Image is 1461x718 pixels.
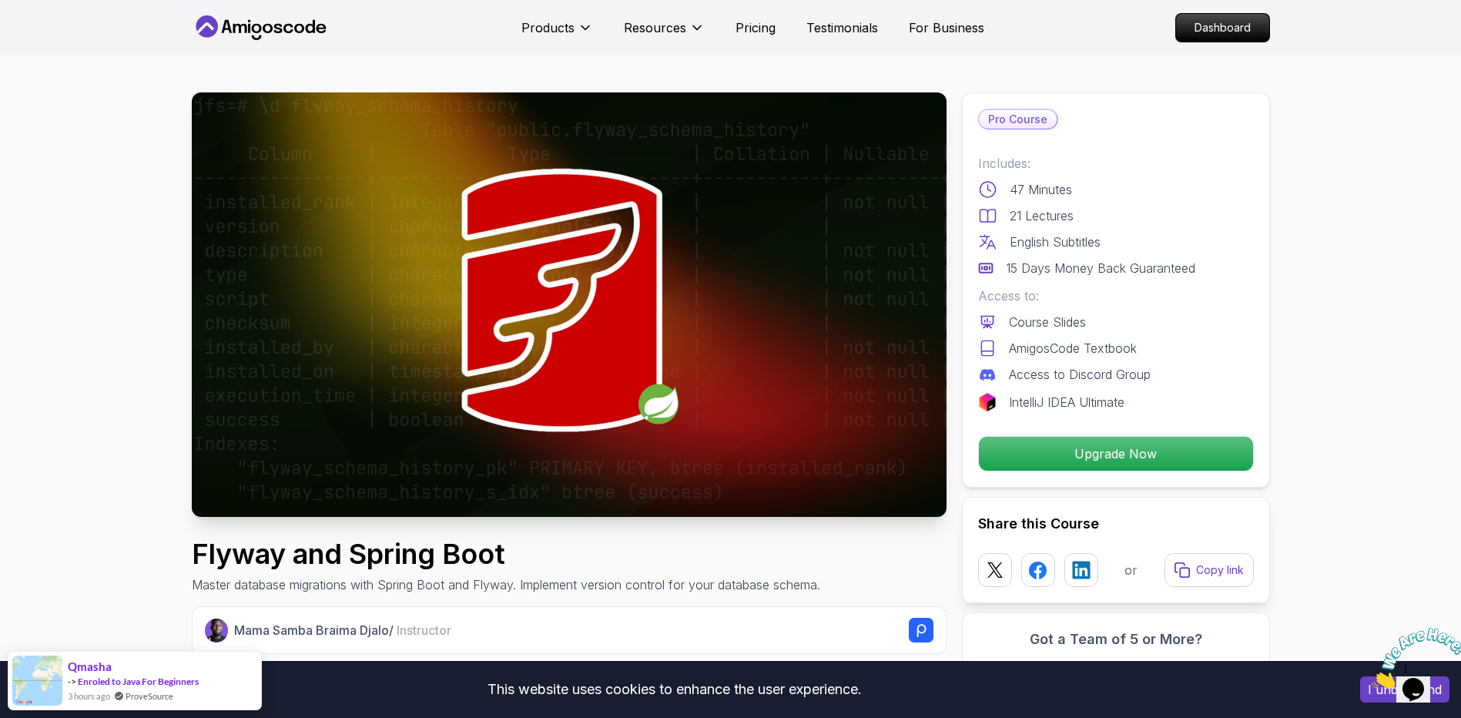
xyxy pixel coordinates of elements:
[397,622,451,638] span: Instructor
[1009,393,1124,411] p: IntelliJ IDEA Ultimate
[979,110,1057,129] p: Pro Course
[68,676,76,687] span: ->
[909,18,984,37] a: For Business
[192,92,947,517] img: spring-boot-db-migration_thumbnail
[192,538,820,569] h1: Flyway and Spring Boot
[978,513,1254,535] h2: Share this Course
[12,673,1337,706] div: This website uses cookies to enhance the user experience.
[978,287,1254,305] p: Access to:
[806,18,878,37] a: Testimonials
[68,660,112,673] span: Qmasha
[1006,259,1195,277] p: 15 Days Money Back Guaranteed
[521,18,593,49] button: Products
[978,393,997,411] img: jetbrains logo
[78,676,199,687] a: Enroled to Java For Beginners
[1010,180,1072,199] p: 47 Minutes
[12,656,62,706] img: provesource social proof notification image
[624,18,705,49] button: Resources
[1176,14,1269,42] p: Dashboard
[192,575,820,594] p: Master database migrations with Spring Boot and Flyway. Implement version control for your databa...
[234,621,451,639] p: Mama Samba Braima Djalo /
[1010,206,1074,225] p: 21 Lectures
[1365,622,1461,695] iframe: chat widget
[1124,561,1138,579] p: or
[978,436,1254,471] button: Upgrade Now
[978,154,1254,173] p: Includes:
[1196,562,1244,578] p: Copy link
[979,437,1253,471] p: Upgrade Now
[6,6,102,67] img: Chat attention grabber
[624,18,686,37] p: Resources
[1009,365,1151,384] p: Access to Discord Group
[736,18,776,37] a: Pricing
[1010,233,1101,251] p: English Subtitles
[205,619,229,643] img: Nelson Djalo
[1009,339,1137,357] p: AmigosCode Textbook
[978,629,1254,650] h3: Got a Team of 5 or More?
[68,689,110,703] span: 3 hours ago
[1175,13,1270,42] a: Dashboard
[1360,676,1449,703] button: Accept cookies
[978,656,1254,693] p: With one subscription, give your entire team access to all courses and features.
[521,18,575,37] p: Products
[1164,553,1254,587] button: Copy link
[1009,313,1086,331] p: Course Slides
[6,6,12,19] span: 1
[126,689,173,703] a: ProveSource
